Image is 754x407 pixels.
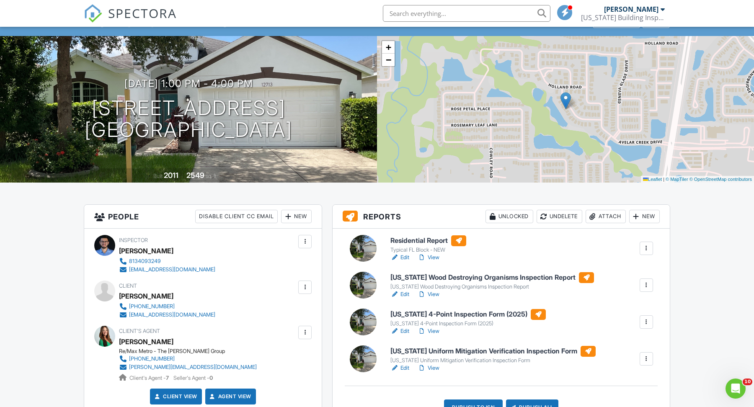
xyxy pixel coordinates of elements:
a: View [418,253,439,262]
a: Zoom in [382,41,395,54]
div: Undelete [537,210,582,223]
div: New [629,210,660,223]
h6: [US_STATE] Wood Destroying Organisms Inspection Report [390,272,594,283]
a: Zoom out [382,54,395,66]
div: Attach [586,210,626,223]
a: [PHONE_NUMBER] [119,302,215,311]
h6: Residential Report [390,235,466,246]
div: 8134093249 [129,258,161,265]
h6: [US_STATE] Uniform Mitigation Verification Inspection Form [390,346,596,357]
a: 8134093249 [119,257,215,265]
a: [EMAIL_ADDRESS][DOMAIN_NAME] [119,265,215,274]
span: Inspector [119,237,148,243]
div: 2011 [164,171,178,180]
img: The Best Home Inspection Software - Spectora [84,4,102,23]
span: | [663,177,664,182]
a: Client View [153,392,197,401]
a: © OpenStreetMap contributors [689,177,752,182]
a: Agent View [208,392,251,401]
a: [EMAIL_ADDRESS][DOMAIN_NAME] [119,311,215,319]
a: View [418,327,439,335]
div: More [643,16,670,28]
iframe: Intercom live chat [726,379,746,399]
span: Client's Agent - [129,375,170,381]
a: Edit [390,290,409,299]
img: Marker [560,92,571,109]
div: Florida Building Inspection Group [581,13,665,22]
div: 2549 [186,171,204,180]
a: [US_STATE] Wood Destroying Organisms Inspection Report [US_STATE] Wood Destroying Organisms Inspe... [390,272,594,291]
div: [EMAIL_ADDRESS][DOMAIN_NAME] [129,266,215,273]
h3: People [84,205,322,229]
h6: [US_STATE] 4-Point Inspection Form (2025) [390,309,546,320]
input: Search everything... [383,5,550,22]
h1: [STREET_ADDRESS] [GEOGRAPHIC_DATA] [85,97,292,142]
a: Edit [390,253,409,262]
strong: 0 [209,375,213,381]
span: − [386,54,391,65]
h3: Reports [333,205,670,229]
div: [PERSON_NAME] [604,5,658,13]
div: [PHONE_NUMBER] [129,303,175,310]
a: View [418,364,439,372]
a: [US_STATE] Uniform Mitigation Verification Inspection Form [US_STATE] Uniform Mitigation Verifica... [390,346,596,364]
a: Residential Report Typical FL Block - NEW [390,235,466,254]
span: Built [153,173,163,179]
a: [PHONE_NUMBER] [119,355,257,363]
span: SPECTORA [108,4,177,22]
span: Seller's Agent - [173,375,213,381]
a: Edit [390,364,409,372]
a: © MapTiler [666,177,688,182]
span: 10 [743,379,752,385]
div: [PERSON_NAME] [119,290,173,302]
div: [EMAIL_ADDRESS][DOMAIN_NAME] [129,312,215,318]
div: [US_STATE] Wood Destroying Organisms Inspection Report [390,283,594,290]
div: Client View [593,16,640,28]
div: [PERSON_NAME] [119,245,173,257]
div: Disable Client CC Email [195,210,278,223]
a: [US_STATE] 4-Point Inspection Form (2025) [US_STATE] 4-Point Inspection Form (2025) [390,309,546,327]
div: [PERSON_NAME][EMAIL_ADDRESS][DOMAIN_NAME] [129,364,257,371]
a: View [418,290,439,299]
div: [US_STATE] 4-Point Inspection Form (2025) [390,320,546,327]
a: SPECTORA [84,11,177,29]
span: Client [119,283,137,289]
div: [PHONE_NUMBER] [129,355,175,362]
span: Client's Agent [119,328,160,334]
strong: 7 [166,375,169,381]
h3: [DATE] 1:00 pm - 4:00 pm [124,78,253,89]
span: sq. ft. [206,173,217,179]
span: + [386,42,391,52]
a: [PERSON_NAME][EMAIL_ADDRESS][DOMAIN_NAME] [119,363,257,371]
div: Typical FL Block - NEW [390,247,466,253]
a: [PERSON_NAME] [119,335,173,348]
div: New [281,210,312,223]
div: Re/Max Metro - The [PERSON_NAME] Group [119,348,263,355]
div: Unlocked [485,210,533,223]
a: Edit [390,327,409,335]
a: Leaflet [643,177,662,182]
div: [US_STATE] Uniform Mitigation Verification Inspection Form [390,357,596,364]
